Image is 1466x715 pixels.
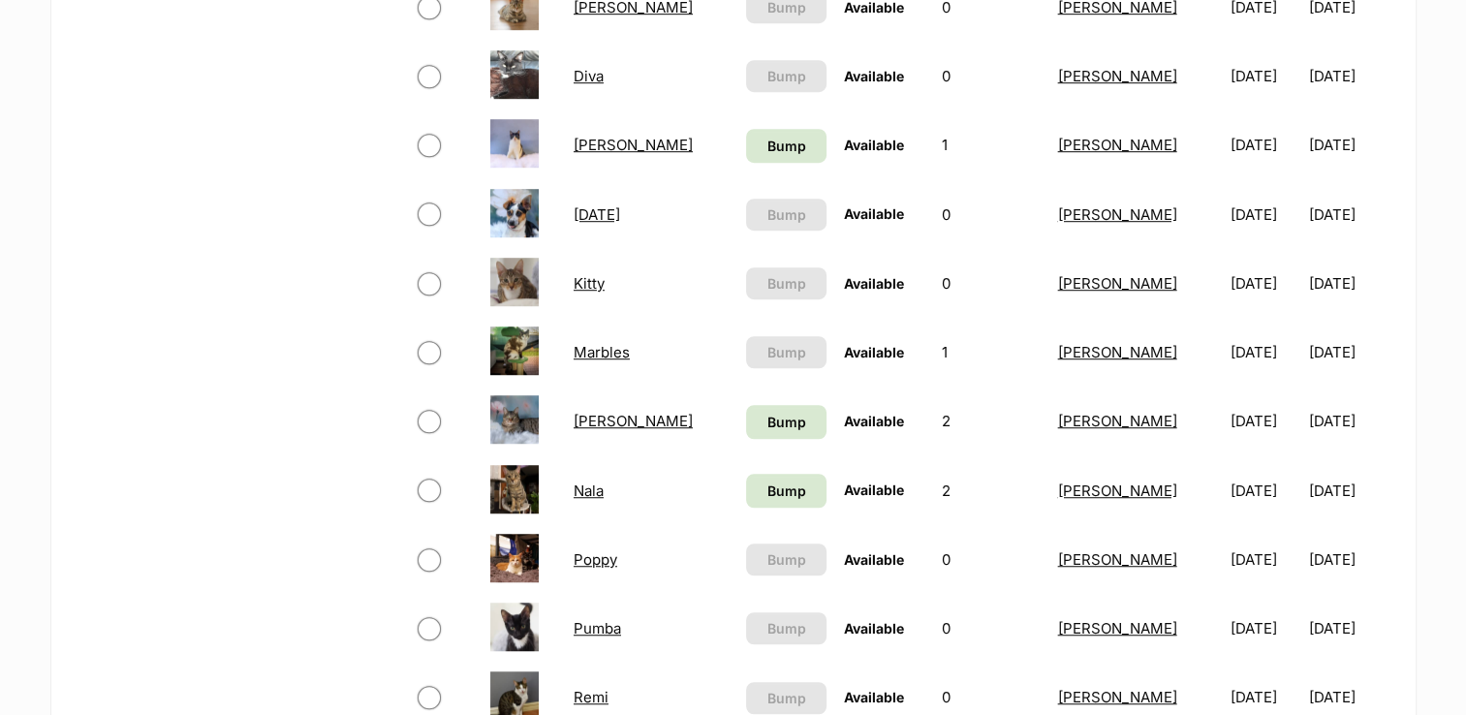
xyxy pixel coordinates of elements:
[766,136,805,156] span: Bump
[1309,319,1393,386] td: [DATE]
[1309,250,1393,317] td: [DATE]
[746,336,827,368] button: Bump
[746,544,827,575] button: Bump
[1058,688,1177,706] a: [PERSON_NAME]
[1058,550,1177,569] a: [PERSON_NAME]
[1309,181,1393,248] td: [DATE]
[934,43,1048,109] td: 0
[746,199,827,231] button: Bump
[1309,43,1393,109] td: [DATE]
[574,412,693,430] a: [PERSON_NAME]
[934,526,1048,593] td: 0
[1058,136,1177,154] a: [PERSON_NAME]
[1223,526,1307,593] td: [DATE]
[844,551,904,568] span: Available
[934,111,1048,178] td: 1
[574,274,605,293] a: Kitty
[1058,67,1177,85] a: [PERSON_NAME]
[1058,274,1177,293] a: [PERSON_NAME]
[1223,319,1307,386] td: [DATE]
[1223,181,1307,248] td: [DATE]
[746,682,827,714] button: Bump
[574,67,604,85] a: Diva
[766,273,805,294] span: Bump
[746,267,827,299] button: Bump
[1223,250,1307,317] td: [DATE]
[490,50,539,99] img: Diva
[844,413,904,429] span: Available
[746,405,827,439] a: Bump
[844,344,904,360] span: Available
[1058,343,1177,361] a: [PERSON_NAME]
[934,457,1048,524] td: 2
[574,550,617,569] a: Poppy
[1058,482,1177,500] a: [PERSON_NAME]
[746,60,827,92] button: Bump
[766,481,805,501] span: Bump
[1223,388,1307,454] td: [DATE]
[1223,43,1307,109] td: [DATE]
[1309,457,1393,524] td: [DATE]
[1223,111,1307,178] td: [DATE]
[766,66,805,86] span: Bump
[766,549,805,570] span: Bump
[490,534,539,582] img: Poppy
[746,129,827,163] a: Bump
[574,343,630,361] a: Marbles
[574,205,620,224] a: [DATE]
[574,136,693,154] a: [PERSON_NAME]
[746,612,827,644] button: Bump
[844,689,904,705] span: Available
[934,319,1048,386] td: 1
[766,204,805,225] span: Bump
[844,205,904,222] span: Available
[574,688,608,706] a: Remi
[934,181,1048,248] td: 0
[574,619,621,637] a: Pumba
[934,388,1048,454] td: 2
[1058,205,1177,224] a: [PERSON_NAME]
[844,137,904,153] span: Available
[934,250,1048,317] td: 0
[844,68,904,84] span: Available
[1309,526,1393,593] td: [DATE]
[844,482,904,498] span: Available
[574,482,604,500] a: Nala
[934,595,1048,662] td: 0
[1309,111,1393,178] td: [DATE]
[1309,595,1393,662] td: [DATE]
[766,688,805,708] span: Bump
[1309,388,1393,454] td: [DATE]
[844,275,904,292] span: Available
[1058,412,1177,430] a: [PERSON_NAME]
[844,620,904,637] span: Available
[1058,619,1177,637] a: [PERSON_NAME]
[766,618,805,638] span: Bump
[766,412,805,432] span: Bump
[1223,457,1307,524] td: [DATE]
[746,474,827,508] a: Bump
[766,342,805,362] span: Bump
[1223,595,1307,662] td: [DATE]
